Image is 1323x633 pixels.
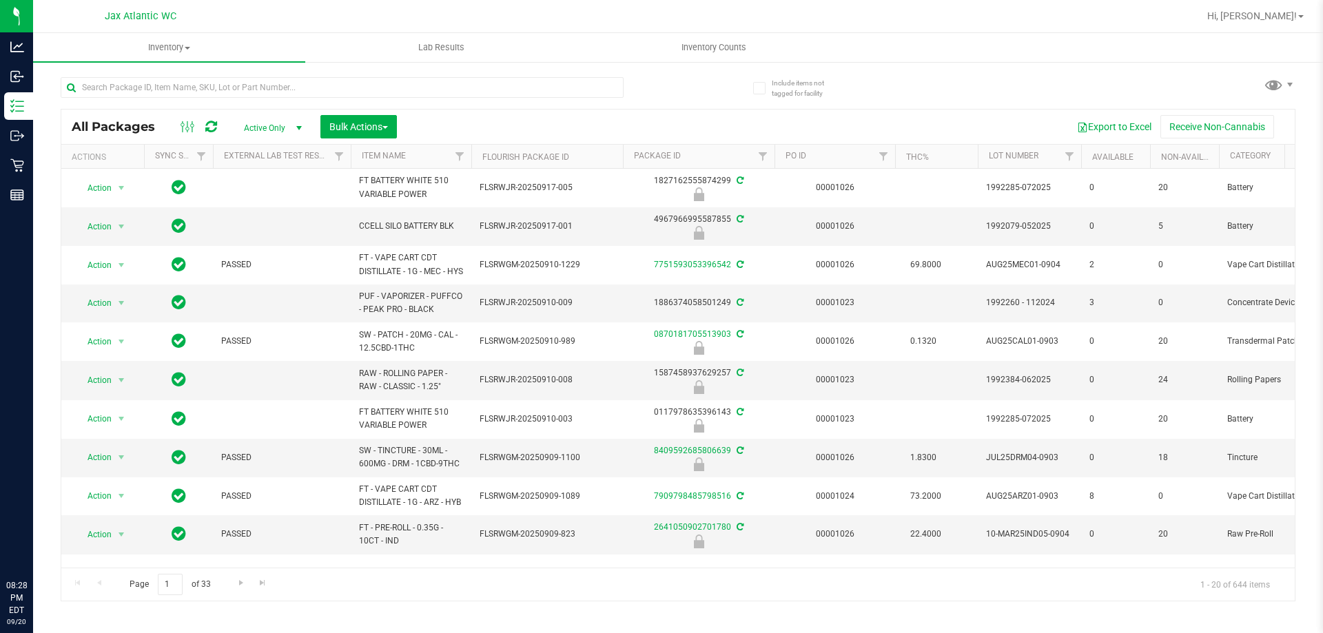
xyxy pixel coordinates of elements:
span: 20 [1158,181,1211,194]
inline-svg: Outbound [10,129,24,143]
span: SW - TINCTURE - 30ML - 600MG - DRM - 1CBD-9THC [359,444,463,470]
span: 1992285-072025 [986,181,1073,194]
inline-svg: Retail [10,158,24,172]
span: Inventory Counts [663,41,765,54]
inline-svg: Reports [10,188,24,202]
div: Newly Received [621,341,777,355]
span: 1 - 20 of 644 items [1189,574,1281,594]
a: Non-Available [1161,152,1222,162]
a: 00001026 [816,183,854,192]
span: select [113,256,130,275]
span: 0 [1089,528,1142,541]
div: Newly Received [621,187,777,201]
span: 2 [1089,258,1142,271]
span: PASSED [221,451,342,464]
a: Filter [190,145,213,168]
span: 20 [1158,413,1211,426]
iframe: Resource center [14,523,55,564]
a: 00001023 [816,375,854,384]
span: Inventory [33,41,305,54]
span: select [113,293,130,313]
span: Sync from Compliance System [735,298,743,307]
span: Jax Atlantic WC [105,10,176,22]
span: 69.8000 [903,255,948,275]
span: 0 [1089,181,1142,194]
span: Sync from Compliance System [735,368,743,377]
span: Sync from Compliance System [735,176,743,185]
span: 1992384-062025 [986,373,1073,386]
div: Newly Received [621,535,777,548]
a: THC% [906,152,929,162]
span: In Sync [172,370,186,389]
span: 0 [1089,335,1142,348]
span: 0 [1089,451,1142,464]
span: AUG25CAL01-0903 [986,335,1073,348]
input: 1 [158,574,183,595]
div: 0117978635396143 [621,406,777,433]
span: 20 [1158,528,1211,541]
span: Sync from Compliance System [735,260,743,269]
span: In Sync [172,331,186,351]
span: In Sync [172,216,186,236]
span: select [113,217,130,236]
p: 09/20 [6,616,27,627]
div: Newly Received [621,457,777,471]
span: FLSRWGM-20250909-823 [480,528,615,541]
span: PASSED [221,335,342,348]
a: Lab Results [305,33,577,62]
a: 00001026 [816,453,854,462]
inline-svg: Inbound [10,70,24,83]
span: All Packages [72,119,169,134]
a: 8409592685806639 [654,446,731,455]
a: 00001023 [816,414,854,424]
span: 0 [1158,258,1211,271]
span: CCELL SILO BATTERY BLK [359,220,463,233]
a: Go to the last page [253,574,273,592]
div: 1587458937629257 [621,366,777,393]
span: 1992079-052025 [986,220,1073,233]
button: Bulk Actions [320,115,397,138]
span: 8 [1089,490,1142,503]
span: In Sync [172,524,186,543]
span: Action [75,409,112,428]
span: select [113,332,130,351]
span: select [113,525,130,544]
div: 1827162555874299 [621,174,777,201]
span: In Sync [172,293,186,312]
a: 0870181705513903 [654,329,731,339]
a: External Lab Test Result [224,151,332,160]
span: Lab Results [400,41,483,54]
span: FT - PRE-ROLL - 0.35G - 10CT - IND [359,521,463,548]
a: 00001024 [816,491,854,501]
div: 1886374058501249 [621,296,777,309]
span: FT BATTERY WHITE 510 VARIABLE POWER [359,406,463,432]
span: Include items not tagged for facility [772,78,841,98]
span: PASSED [221,258,342,271]
span: 1992260 - 112024 [986,296,1073,309]
p: 08:28 PM EDT [6,579,27,616]
span: SW - PATCH - 20MG - CAL - 12.5CBD-1THC [359,329,463,355]
span: Sync from Compliance System [735,214,743,224]
div: Actions [72,152,139,162]
span: Action [75,256,112,275]
a: PO ID [786,151,806,160]
div: Newly Received [621,380,777,394]
a: 00001026 [816,529,854,539]
a: Item Name [362,151,406,160]
span: FT BATTERY WHITE 510 VARIABLE POWER [359,174,463,200]
span: Sync from Compliance System [735,522,743,532]
span: FLSRWJR-20250917-005 [480,181,615,194]
span: In Sync [172,486,186,506]
span: 0 [1158,296,1211,309]
span: FLSRWJR-20250910-003 [480,413,615,426]
span: In Sync [172,255,186,274]
span: Bulk Actions [329,121,388,132]
a: Filter [449,145,471,168]
span: PASSED [221,528,342,541]
span: 24 [1158,373,1211,386]
span: select [113,409,130,428]
div: 4967966995587855 [621,213,777,240]
span: Sync from Compliance System [735,491,743,501]
a: 00001026 [816,221,854,231]
span: Action [75,293,112,313]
